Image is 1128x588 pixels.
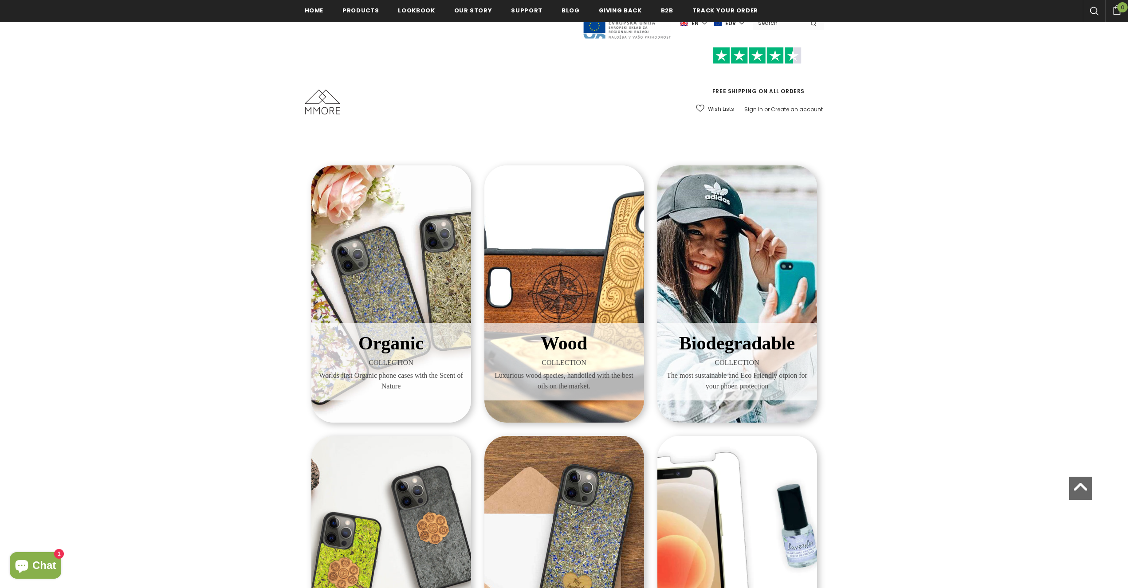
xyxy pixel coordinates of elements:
span: Organic [358,333,424,353]
span: 0 [1117,2,1128,12]
span: Lookbook [398,6,435,15]
img: i-lang-1.png [680,20,688,27]
iframe: Customer reviews powered by Trustpilot [691,64,824,87]
span: COLLECTION [491,357,637,368]
a: Wish Lists [696,101,734,117]
span: en [692,19,699,28]
span: Giving back [599,6,642,15]
span: Wish Lists [708,105,734,114]
a: Javni Razpis [582,19,671,27]
span: Track your order [692,6,758,15]
span: FREE SHIPPING ON ALL ORDERS [691,51,824,95]
span: Blog [562,6,580,15]
img: Javni Razpis [582,7,671,39]
span: B2B [661,6,673,15]
img: MMORE Cases [305,90,340,114]
a: Sign In [744,106,763,113]
span: Worlds first Organic phone cases with the Scent of Nature [318,370,464,392]
span: Home [305,6,324,15]
span: EUR [725,19,736,28]
span: Luxurious wood species, handoiled with the best oils on the market. [491,370,637,392]
input: Search Site [753,16,804,29]
inbox-online-store-chat: Shopify online store chat [7,552,64,581]
span: COLLECTION [664,357,810,368]
span: The most sustainable and Eco Friendly otpion for your phoen protection [664,370,810,392]
span: Our Story [454,6,492,15]
a: 0 [1105,4,1128,15]
span: Biodegradable [679,333,795,353]
span: Wood [541,333,587,353]
span: support [511,6,542,15]
span: Products [342,6,379,15]
span: or [764,106,770,113]
img: Trust Pilot Stars [713,47,802,64]
a: Create an account [771,106,823,113]
span: COLLECTION [318,357,464,368]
